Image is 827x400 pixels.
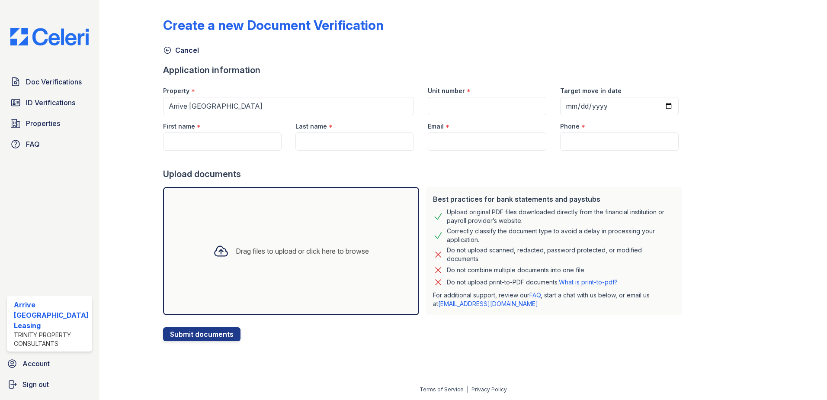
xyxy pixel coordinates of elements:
label: First name [163,122,195,131]
label: Email [428,122,444,131]
div: Trinity Property Consultants [14,331,89,348]
a: What is print-to-pdf? [559,278,618,286]
a: ID Verifications [7,94,92,111]
a: Sign out [3,376,96,393]
a: Account [3,355,96,372]
label: Property [163,87,189,95]
img: CE_Logo_Blue-a8612792a0a2168367f1c8372b55b34899dd931a85d93a1a3d3e32e68fde9ad4.png [3,28,96,45]
span: ID Verifications [26,97,75,108]
label: Target move in date [560,87,622,95]
a: [EMAIL_ADDRESS][DOMAIN_NAME] [438,300,538,307]
div: Do not combine multiple documents into one file. [447,265,586,275]
a: Properties [7,115,92,132]
span: Sign out [22,379,49,390]
p: For additional support, review our , start a chat with us below, or email us at [433,291,675,308]
div: Application information [163,64,686,76]
span: Account [22,358,50,369]
a: FAQ [529,291,541,299]
span: Properties [26,118,60,129]
p: Do not upload print-to-PDF documents. [447,278,618,287]
div: Upload documents [163,168,686,180]
span: FAQ [26,139,40,149]
div: Drag files to upload or click here to browse [236,246,369,256]
button: Submit documents [163,327,240,341]
div: Correctly classify the document type to avoid a delay in processing your application. [447,227,675,244]
a: Doc Verifications [7,73,92,90]
div: Upload original PDF files downloaded directly from the financial institution or payroll provider’... [447,208,675,225]
div: Arrive [GEOGRAPHIC_DATA] Leasing [14,300,89,331]
div: Best practices for bank statements and paystubs [433,194,675,204]
a: Privacy Policy [471,386,507,393]
a: Cancel [163,45,199,55]
label: Unit number [428,87,465,95]
a: FAQ [7,135,92,153]
label: Last name [295,122,327,131]
span: Doc Verifications [26,77,82,87]
label: Phone [560,122,580,131]
div: Create a new Document Verification [163,17,384,33]
a: Terms of Service [420,386,464,393]
div: Do not upload scanned, redacted, password protected, or modified documents. [447,246,675,263]
div: | [467,386,468,393]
